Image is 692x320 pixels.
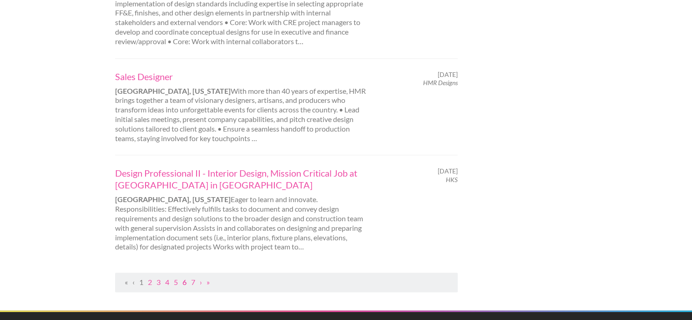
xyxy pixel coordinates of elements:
strong: [GEOGRAPHIC_DATA], [US_STATE] [115,86,231,95]
span: [DATE] [438,167,458,175]
div: Eager to learn and innovate. Responsibilities: Effectively fulfills tasks to document and convey ... [107,167,376,252]
a: Page 5 [174,278,178,286]
a: Sales Designer [115,71,368,82]
a: Page 1 [139,278,143,286]
div: With more than 40 years of expertise, HMR brings together a team of visionary designers, artisans... [107,71,376,143]
a: Page 4 [165,278,169,286]
a: Design Professional II - Interior Design, Mission Critical Job at [GEOGRAPHIC_DATA] in [GEOGRAPHI... [115,167,368,191]
a: Next Page [200,278,202,286]
span: First Page [125,278,128,286]
a: Page 7 [191,278,195,286]
em: HKS [446,176,458,183]
span: Previous Page [132,278,135,286]
a: Last Page, Page 56 [207,278,210,286]
a: Page 2 [148,278,152,286]
strong: [GEOGRAPHIC_DATA], [US_STATE] [115,195,231,203]
span: [DATE] [438,71,458,79]
a: Page 6 [182,278,187,286]
a: Page 3 [157,278,161,286]
em: HMR Designs [423,79,458,86]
